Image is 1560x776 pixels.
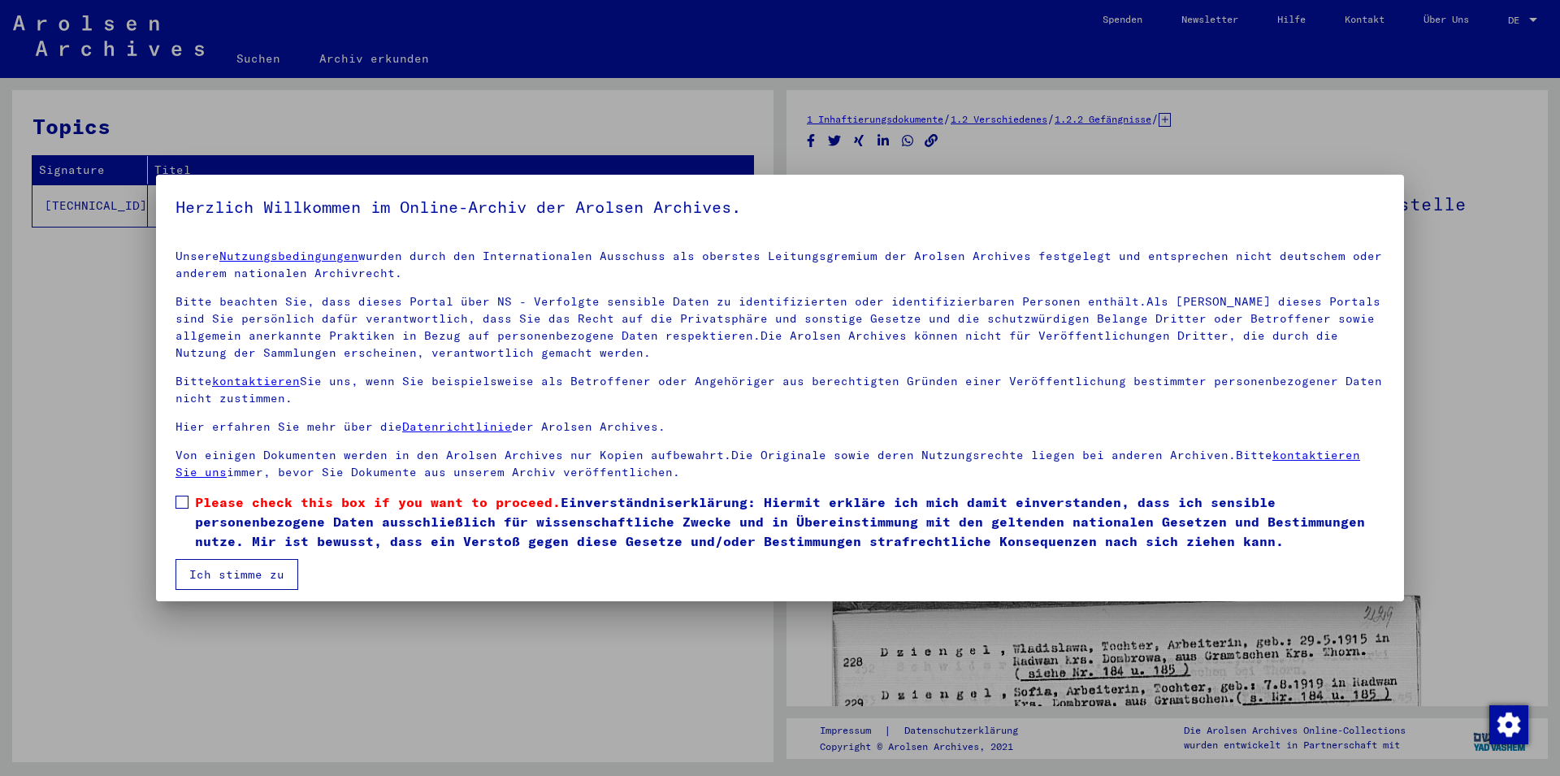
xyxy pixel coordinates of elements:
div: Zustimmung ändern [1488,704,1527,743]
p: Bitte Sie uns, wenn Sie beispielsweise als Betroffener oder Angehöriger aus berechtigten Gründen ... [175,373,1384,407]
p: Von einigen Dokumenten werden in den Arolsen Archives nur Kopien aufbewahrt.Die Originale sowie d... [175,447,1384,481]
a: Datenrichtlinie [402,419,512,434]
img: Zustimmung ändern [1489,705,1528,744]
button: Ich stimme zu [175,559,298,590]
p: Unsere wurden durch den Internationalen Ausschuss als oberstes Leitungsgremium der Arolsen Archiv... [175,248,1384,282]
span: Please check this box if you want to proceed. [195,494,561,510]
a: kontaktieren Sie uns [175,448,1360,479]
a: Nutzungsbedingungen [219,249,358,263]
a: kontaktieren [212,374,300,388]
p: Hier erfahren Sie mehr über die der Arolsen Archives. [175,418,1384,436]
span: Einverständniserklärung: Hiermit erkläre ich mich damit einverstanden, dass ich sensible personen... [195,492,1384,551]
p: Bitte beachten Sie, dass dieses Portal über NS - Verfolgte sensible Daten zu identifizierten oder... [175,293,1384,362]
h5: Herzlich Willkommen im Online-Archiv der Arolsen Archives. [175,194,1384,220]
